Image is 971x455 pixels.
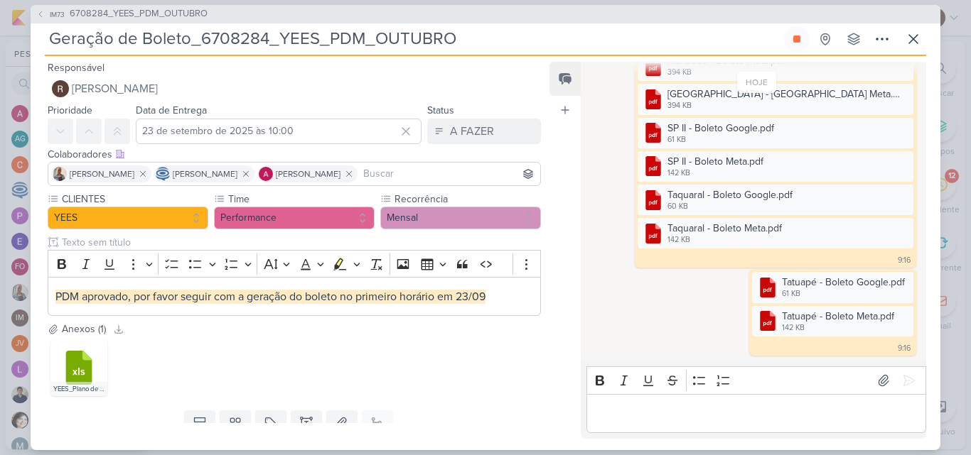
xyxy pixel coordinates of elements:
[898,255,911,266] div: 9:16
[360,165,537,182] input: Buscar
[59,235,541,250] input: Texto sem título
[53,167,67,181] img: Iara Santos
[782,309,894,324] div: Tatuapé - Boleto Meta.pdf
[393,192,541,207] label: Recorrência
[586,366,926,394] div: Editor toolbar
[667,134,774,146] div: 61 KB
[60,192,208,207] label: CLIENTES
[214,207,375,229] button: Performance
[48,207,208,229] button: YEES
[667,221,782,236] div: Taquaral - Boleto Meta.pdf
[782,275,905,290] div: Tatuapé - Boleto Google.pdf
[48,76,541,102] button: [PERSON_NAME]
[667,154,763,169] div: SP II - Boleto Meta.pdf
[791,33,803,45] div: Parar relógio
[259,167,273,181] img: Alessandra Gomes
[667,121,774,136] div: SP II - Boleto Google.pdf
[638,185,913,215] div: Taquaral - Boleto Google.pdf
[667,87,905,102] div: [GEOGRAPHIC_DATA] - [GEOGRAPHIC_DATA] Meta.pdf
[72,80,158,97] span: [PERSON_NAME]
[782,322,894,334] div: 142 KB
[52,80,69,97] img: Rafael Dornelles
[55,290,485,304] span: PDM aprovado, por favor seguir com a geração do boleto no primeiro horário em 23/09
[62,322,106,336] div: Anexos (1)
[667,168,763,179] div: 142 KB
[48,277,541,316] div: Editor editing area: main
[45,26,781,52] input: Kard Sem Título
[638,118,913,148] div: SP II - Boleto Google.pdf
[156,167,170,181] img: Caroline Traven De Andrade
[136,119,422,144] input: Select a date
[276,168,340,180] span: [PERSON_NAME]
[667,187,793,202] div: Taquaral - Boleto Google.pdf
[48,62,104,74] label: Responsável
[638,50,913,81] div: Mansões - Boleto Meta.pdf
[427,119,541,144] button: A FAZER
[450,123,494,140] div: A FAZER
[173,168,237,180] span: [PERSON_NAME]
[667,67,785,78] div: 394 KB
[782,288,905,300] div: 61 KB
[667,234,782,246] div: 142 KB
[48,104,92,116] label: Prioridade
[638,84,913,114] div: Parque buena vista - Boleto Meta.pdf
[50,382,107,396] div: YEES_Plano de Mídia_Outubro_2025 (1).xlsx
[136,104,207,116] label: Data de Entrega
[638,151,913,182] div: SP II - Boleto Meta.pdf
[667,100,905,111] div: 394 KB
[667,201,793,212] div: 60 KB
[427,104,454,116] label: Status
[752,306,913,336] div: Tatuapé - Boleto Meta.pdf
[48,147,541,162] div: Colaboradores
[70,168,134,180] span: [PERSON_NAME]
[48,250,541,278] div: Editor toolbar
[586,394,926,433] div: Editor editing area: main
[898,343,911,354] div: 9:16
[380,207,541,229] button: Mensal
[638,218,913,248] div: Taquaral - Boleto Meta.pdf
[752,272,913,302] div: Tatuapé - Boleto Google.pdf
[227,192,375,207] label: Time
